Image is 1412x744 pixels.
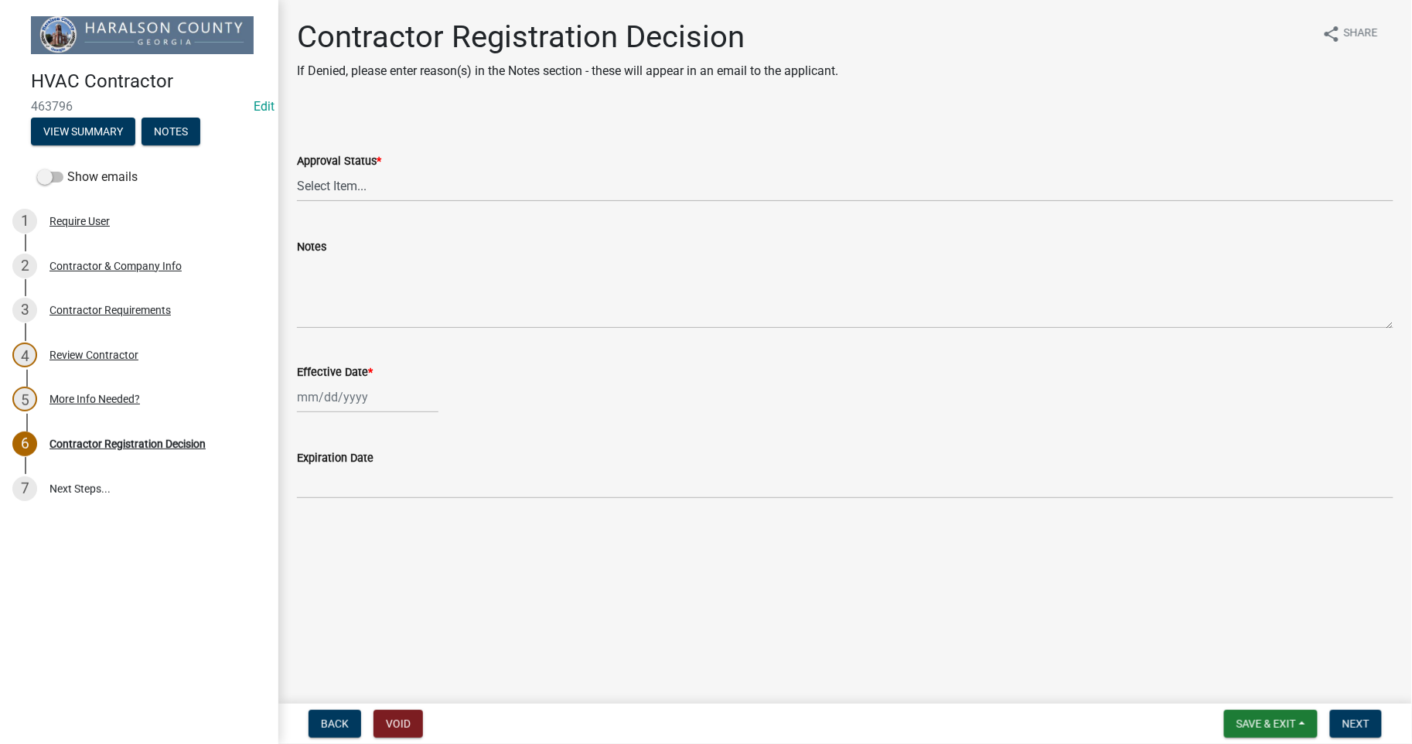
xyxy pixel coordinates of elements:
[1344,25,1378,43] span: Share
[31,118,135,145] button: View Summary
[297,367,373,378] label: Effective Date
[1224,710,1318,738] button: Save & Exit
[297,242,326,253] label: Notes
[12,298,37,323] div: 3
[49,305,171,316] div: Contractor Requirements
[297,19,838,56] h1: Contractor Registration Decision
[37,168,138,186] label: Show emails
[297,156,381,167] label: Approval Status
[142,126,200,138] wm-modal-confirm: Notes
[297,381,438,413] input: mm/dd/yyyy
[297,62,838,80] p: If Denied, please enter reason(s) in the Notes section - these will appear in an email to the app...
[12,476,37,501] div: 7
[49,439,206,449] div: Contractor Registration Decision
[1342,718,1369,730] span: Next
[49,394,140,404] div: More Info Needed?
[1322,25,1341,43] i: share
[49,216,110,227] div: Require User
[297,453,373,464] label: Expiration Date
[142,118,200,145] button: Notes
[31,16,254,54] img: Haralson County, Georgia
[321,718,349,730] span: Back
[1310,19,1390,49] button: shareShare
[12,343,37,367] div: 4
[12,387,37,411] div: 5
[12,254,37,278] div: 2
[1236,718,1296,730] span: Save & Exit
[373,710,423,738] button: Void
[309,710,361,738] button: Back
[12,209,37,234] div: 1
[49,261,182,271] div: Contractor & Company Info
[1330,710,1382,738] button: Next
[31,70,266,93] h4: HVAC Contractor
[254,99,275,114] a: Edit
[12,432,37,456] div: 6
[31,126,135,138] wm-modal-confirm: Summary
[31,99,247,114] span: 463796
[254,99,275,114] wm-modal-confirm: Edit Application Number
[49,350,138,360] div: Review Contractor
